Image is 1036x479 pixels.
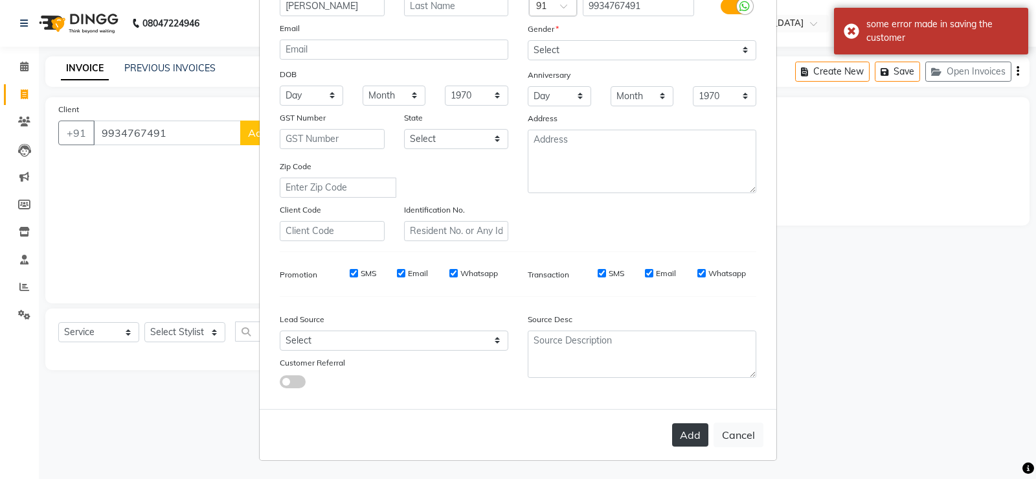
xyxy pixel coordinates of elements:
[866,18,1019,45] div: some error made in saving the customer
[280,178,396,198] input: Enter Zip Code
[280,112,326,124] label: GST Number
[408,268,428,279] label: Email
[708,268,746,279] label: Whatsapp
[280,314,324,325] label: Lead Source
[528,69,570,81] label: Anniversary
[280,40,508,60] input: Email
[714,423,763,447] button: Cancel
[280,69,297,80] label: DOB
[404,112,423,124] label: State
[460,268,498,279] label: Whatsapp
[280,23,300,34] label: Email
[609,268,624,279] label: SMS
[656,268,676,279] label: Email
[361,268,376,279] label: SMS
[404,221,509,241] input: Resident No. or Any Id
[404,204,465,216] label: Identification No.
[280,269,317,281] label: Promotion
[280,221,385,241] input: Client Code
[528,269,569,281] label: Transaction
[280,129,385,149] input: GST Number
[280,357,345,369] label: Customer Referral
[280,204,321,216] label: Client Code
[528,113,557,124] label: Address
[528,314,572,325] label: Source Desc
[672,423,708,447] button: Add
[528,23,559,35] label: Gender
[280,161,311,172] label: Zip Code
